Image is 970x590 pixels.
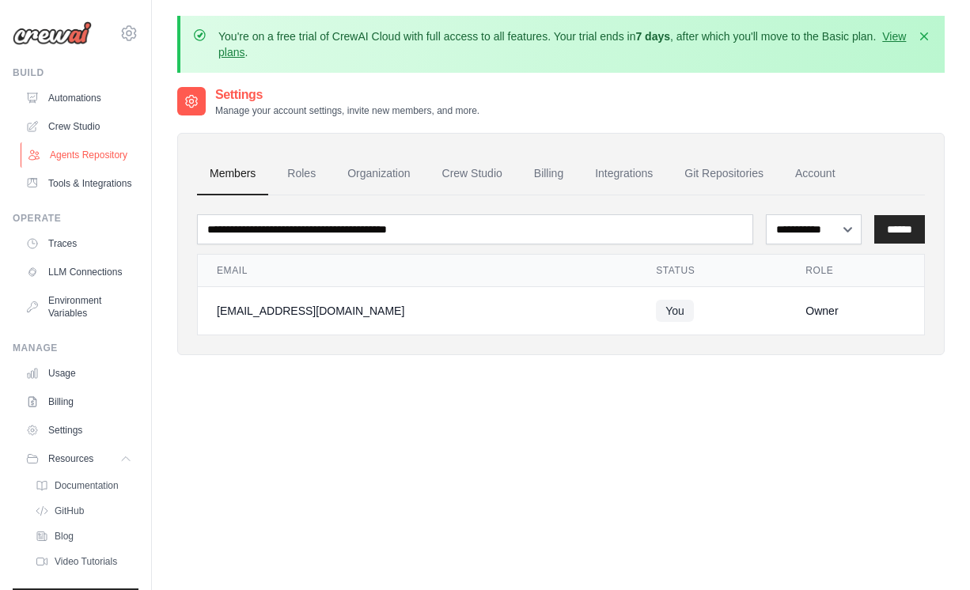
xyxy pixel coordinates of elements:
a: Automations [19,85,138,111]
a: Crew Studio [430,153,515,195]
a: Account [782,153,848,195]
a: Billing [19,389,138,414]
th: Role [786,255,924,287]
span: You [656,300,694,322]
a: Crew Studio [19,114,138,139]
div: [EMAIL_ADDRESS][DOMAIN_NAME] [217,303,618,319]
p: Manage your account settings, invite new members, and more. [215,104,479,117]
th: Status [637,255,786,287]
a: Usage [19,361,138,386]
a: Environment Variables [19,288,138,326]
a: Documentation [28,475,138,497]
a: Organization [335,153,422,195]
p: You're on a free trial of CrewAI Cloud with full access to all features. Your trial ends in , aft... [218,28,907,60]
div: Owner [805,303,905,319]
a: Git Repositories [672,153,776,195]
a: Roles [275,153,328,195]
span: Documentation [55,479,119,492]
strong: 7 days [635,30,670,43]
a: LLM Connections [19,259,138,285]
a: GitHub [28,500,138,522]
a: Members [197,153,268,195]
span: GitHub [55,505,84,517]
div: Operate [13,212,138,225]
a: Traces [19,231,138,256]
span: Blog [55,530,74,543]
th: Email [198,255,637,287]
a: Agents Repository [21,142,140,168]
a: Settings [19,418,138,443]
a: Blog [28,525,138,547]
div: Manage [13,342,138,354]
a: Tools & Integrations [19,171,138,196]
div: Build [13,66,138,79]
a: Video Tutorials [28,550,138,573]
a: Integrations [582,153,665,195]
span: Video Tutorials [55,555,117,568]
span: Resources [48,452,93,465]
a: Billing [521,153,576,195]
button: Resources [19,446,138,471]
h2: Settings [215,85,479,104]
img: Logo [13,21,92,45]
